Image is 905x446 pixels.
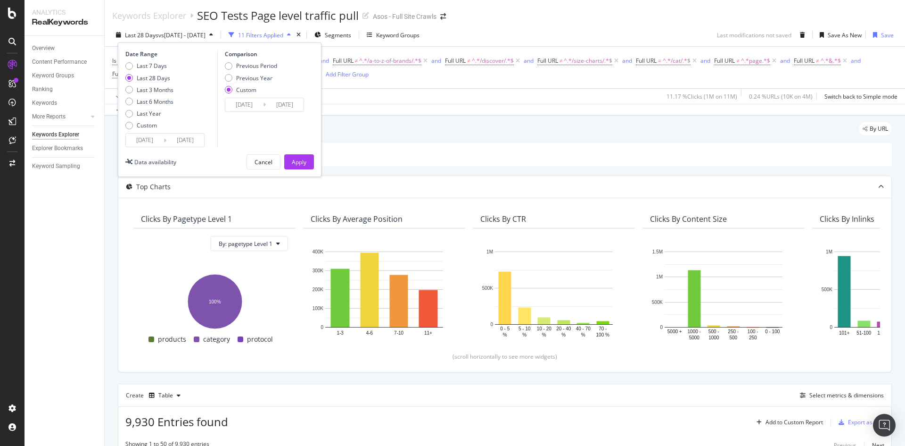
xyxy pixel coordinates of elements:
[581,332,585,337] text: %
[136,182,171,192] div: Top Charts
[856,330,872,335] text: 51-100
[780,56,790,65] button: and
[313,68,369,80] button: Add Filter Group
[714,57,735,65] span: Full URL
[158,334,186,345] span: products
[700,56,710,65] button: and
[32,57,98,67] a: Content Performance
[728,329,739,334] text: 250 -
[394,330,403,335] text: 7-10
[32,161,98,171] a: Keyword Sampling
[445,57,466,65] span: Full URL
[650,247,797,342] svg: A chart.
[700,57,710,65] div: and
[295,30,303,40] div: times
[796,390,884,401] button: Select metrics & dimensions
[197,8,359,24] div: SEO Tests Page level traffic pull
[816,27,862,42] button: Save As New
[870,126,888,132] span: By URL
[828,31,862,39] div: Save As New
[524,57,534,65] div: and
[741,54,770,67] span: ^.*page.*$
[658,57,661,65] span: =
[126,388,184,403] div: Create
[652,249,663,254] text: 1.5M
[424,330,432,335] text: 11+
[319,57,329,65] div: and
[559,57,563,65] span: ≠
[166,134,204,147] input: End Date
[32,98,98,108] a: Keywords
[32,17,97,28] div: RealKeywords
[141,269,288,330] svg: A chart.
[247,334,273,345] span: protocol
[877,330,889,335] text: 16-50
[137,98,173,106] div: Last 6 Months
[112,27,217,42] button: Last 28 Daysvs[DATE] - [DATE]
[313,287,324,292] text: 200K
[881,31,894,39] div: Save
[137,121,157,129] div: Custom
[126,134,164,147] input: Start Date
[112,10,186,21] a: Keywords Explorer
[313,268,324,273] text: 300K
[209,299,221,304] text: 100%
[431,57,441,65] div: and
[636,57,657,65] span: Full URL
[125,31,158,39] span: Last 28 Days
[431,56,441,65] button: and
[225,50,307,58] div: Comparison
[482,286,494,291] text: 500K
[663,54,691,67] span: ^.*/cat/.*$
[839,330,850,335] text: 101+
[292,158,306,166] div: Apply
[125,414,228,429] span: 9,930 Entries found
[225,62,277,70] div: Previous Period
[599,326,607,331] text: 70 -
[824,93,897,101] div: Switch back to Simple mode
[366,330,373,335] text: 4-6
[667,329,682,334] text: 5000 +
[141,214,232,224] div: Clicks By pagetype Level 1
[266,98,304,111] input: End Date
[158,31,206,39] span: vs [DATE] - [DATE]
[32,130,79,140] div: Keywords Explorer
[311,247,458,342] div: A chart.
[688,329,701,334] text: 1000 -
[561,332,566,337] text: %
[537,57,558,65] span: Full URL
[816,57,819,65] span: ≠
[780,57,790,65] div: and
[622,57,632,65] div: and
[851,57,861,65] div: and
[869,27,894,42] button: Save
[236,74,272,82] div: Previous Year
[137,74,170,82] div: Last 28 Days
[32,112,66,122] div: More Reports
[125,121,173,129] div: Custom
[576,326,591,331] text: 40 - 70
[32,8,97,17] div: Analytics
[112,70,133,78] span: Full URL
[32,130,98,140] a: Keywords Explorer
[255,158,272,166] div: Cancel
[596,332,609,337] text: 100 %
[794,57,814,65] span: Full URL
[125,50,215,58] div: Date Range
[708,335,719,340] text: 1000
[225,86,277,94] div: Custom
[313,306,324,311] text: 100K
[564,54,612,67] span: ^.*/size-charts/.*$
[112,89,140,104] button: Apply
[518,326,531,331] text: 5 - 10
[652,299,663,304] text: 500K
[689,335,700,340] text: 5000
[355,57,358,65] span: ≠
[859,122,892,135] div: legacy label
[125,98,173,106] div: Last 6 Months
[500,326,510,331] text: 0 - 5
[765,420,823,425] div: Add to Custom Report
[503,332,507,337] text: %
[236,62,277,70] div: Previous Period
